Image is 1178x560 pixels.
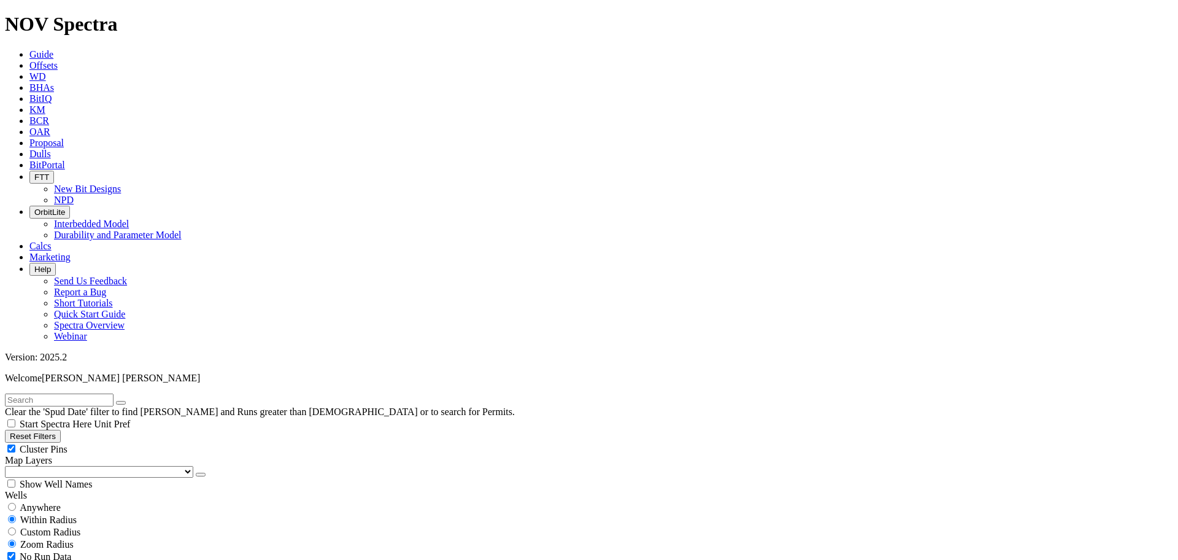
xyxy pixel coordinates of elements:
[29,149,51,159] a: Dulls
[5,455,52,465] span: Map Layers
[29,241,52,251] a: Calcs
[20,444,67,454] span: Cluster Pins
[54,230,182,240] a: Durability and Parameter Model
[94,419,130,429] span: Unit Pref
[29,206,70,219] button: OrbitLite
[34,208,65,217] span: OrbitLite
[29,93,52,104] a: BitIQ
[5,490,1173,501] div: Wells
[54,184,121,194] a: New Bit Designs
[29,160,65,170] a: BitPortal
[20,419,91,429] span: Start Spectra Here
[5,352,1173,363] div: Version: 2025.2
[42,373,200,383] span: [PERSON_NAME] [PERSON_NAME]
[54,331,87,341] a: Webinar
[54,287,106,297] a: Report a Bug
[34,265,51,274] span: Help
[29,263,56,276] button: Help
[5,13,1173,36] h1: NOV Spectra
[20,539,74,550] span: Zoom Radius
[29,115,49,126] a: BCR
[7,419,15,427] input: Start Spectra Here
[5,430,61,443] button: Reset Filters
[20,515,77,525] span: Within Radius
[29,71,46,82] a: WD
[54,276,127,286] a: Send Us Feedback
[54,298,113,308] a: Short Tutorials
[20,479,92,489] span: Show Well Names
[34,173,49,182] span: FTT
[29,60,58,71] a: Offsets
[20,527,80,537] span: Custom Radius
[29,252,71,262] a: Marketing
[20,502,61,513] span: Anywhere
[54,320,125,330] a: Spectra Overview
[29,82,54,93] a: BHAs
[29,126,50,137] a: OAR
[5,394,114,406] input: Search
[54,309,125,319] a: Quick Start Guide
[5,373,1173,384] p: Welcome
[29,49,53,60] a: Guide
[29,104,45,115] a: KM
[54,219,129,229] a: Interbedded Model
[29,138,64,148] a: Proposal
[54,195,74,205] a: NPD
[29,171,54,184] button: FTT
[5,406,515,417] span: Clear the 'Spud Date' filter to find [PERSON_NAME] and Runs greater than [DEMOGRAPHIC_DATA] or to...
